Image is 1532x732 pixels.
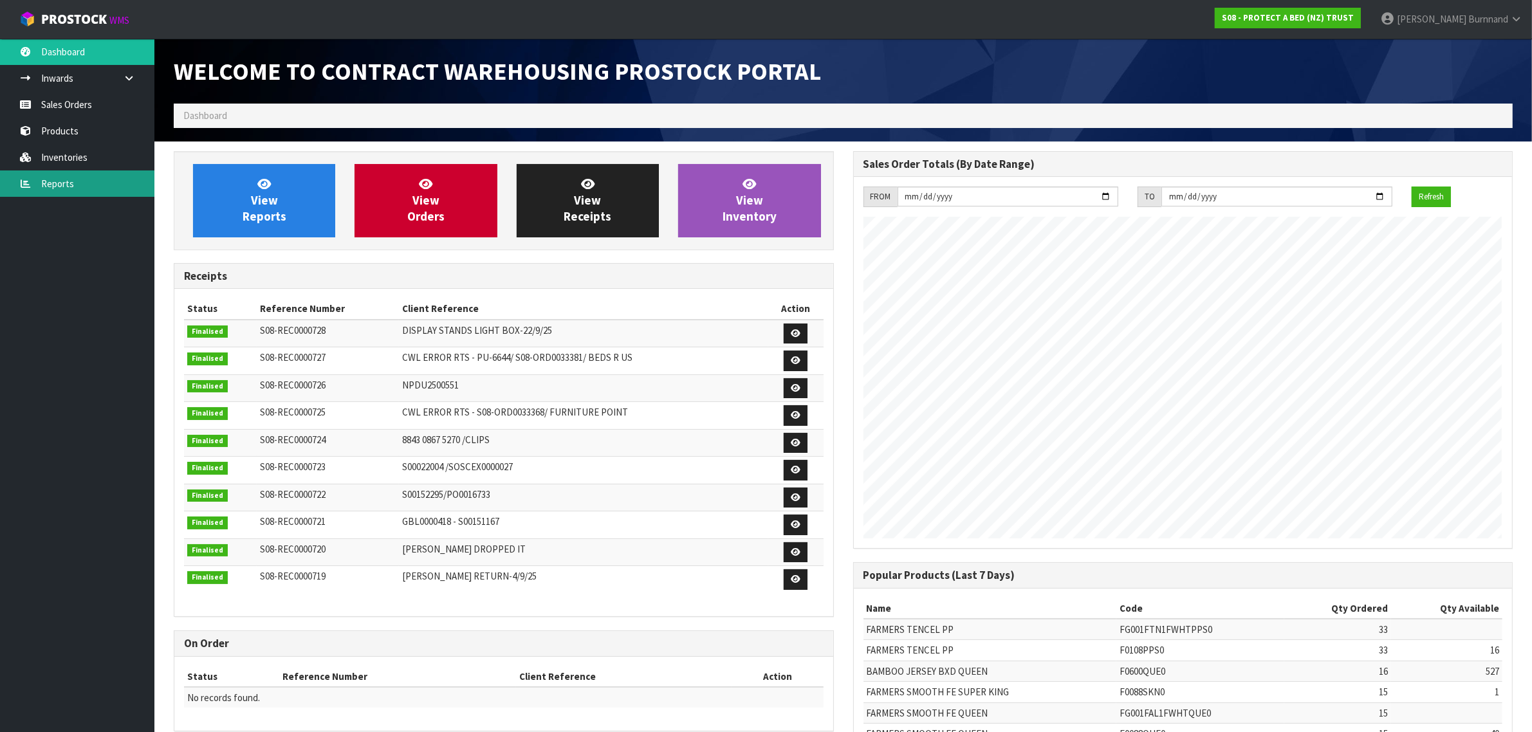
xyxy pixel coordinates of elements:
[1222,12,1354,23] strong: S08 - PROTECT A BED (NZ) TRUST
[1397,13,1466,25] span: [PERSON_NAME]
[187,407,228,420] span: Finalised
[184,637,824,650] h3: On Order
[1391,640,1502,661] td: 16
[260,351,326,363] span: S08-REC0000727
[1116,682,1284,702] td: F0088SKN0
[260,406,326,418] span: S08-REC0000725
[516,666,732,687] th: Client Reference
[243,176,286,224] span: View Reports
[402,351,632,363] span: CWL ERROR RTS - PU-6644/ S08-ORD0033381/ BEDS R US
[1284,682,1391,702] td: 15
[1284,702,1391,723] td: 15
[402,406,628,418] span: CWL ERROR RTS - S08-ORD0033368/ FURNITURE POINT
[402,461,513,473] span: S00022004 /SOSCEX0000027
[564,176,611,224] span: View Receipts
[402,434,490,446] span: 8843 0867 5270 /CLIPS
[260,515,326,527] span: S08-REC0000721
[863,640,1116,661] td: FARMERS TENCEL PP
[183,109,227,122] span: Dashboard
[863,619,1116,640] td: FARMERS TENCEL PP
[402,324,552,336] span: DISPLAY STANDS LIGHT BOX-22/9/25
[863,702,1116,723] td: FARMERS SMOOTH FE QUEEN
[1116,661,1284,681] td: F0600QUE0
[1391,598,1502,619] th: Qty Available
[863,158,1503,170] h3: Sales Order Totals (By Date Range)
[1468,13,1508,25] span: Burnnand
[187,490,228,502] span: Finalised
[260,324,326,336] span: S08-REC0000728
[863,682,1116,702] td: FARMERS SMOOTH FE SUPER KING
[1116,702,1284,723] td: FG001FAL1FWHTQUE0
[279,666,516,687] th: Reference Number
[184,270,824,282] h3: Receipts
[1284,661,1391,681] td: 16
[187,571,228,584] span: Finalised
[402,488,490,500] span: S00152295/PO0016733
[402,515,499,527] span: GBL0000418 - S00151167
[187,352,228,365] span: Finalised
[517,164,659,237] a: ViewReceipts
[187,462,228,475] span: Finalised
[260,434,326,446] span: S08-REC0000724
[399,298,768,319] th: Client Reference
[863,598,1116,619] th: Name
[260,570,326,582] span: S08-REC0000719
[184,687,824,708] td: No records found.
[1116,598,1284,619] th: Code
[187,544,228,557] span: Finalised
[257,298,399,319] th: Reference Number
[1284,619,1391,640] td: 33
[187,435,228,448] span: Finalised
[1391,661,1502,681] td: 527
[355,164,497,237] a: ViewOrders
[19,11,35,27] img: cube-alt.png
[41,11,107,28] span: ProStock
[1284,640,1391,661] td: 33
[260,379,326,391] span: S08-REC0000726
[260,488,326,500] span: S08-REC0000722
[187,517,228,529] span: Finalised
[193,164,335,237] a: ViewReports
[863,187,898,207] div: FROM
[402,543,526,555] span: [PERSON_NAME] DROPPED IT
[863,661,1116,681] td: BAMBOO JERSEY BXD QUEEN
[768,298,824,319] th: Action
[184,666,279,687] th: Status
[187,380,228,393] span: Finalised
[109,14,129,26] small: WMS
[1391,682,1502,702] td: 1
[260,543,326,555] span: S08-REC0000720
[402,570,537,582] span: [PERSON_NAME] RETURN-4/9/25
[1284,598,1391,619] th: Qty Ordered
[732,666,824,687] th: Action
[174,56,821,86] span: Welcome to Contract Warehousing ProStock Portal
[863,569,1503,581] h3: Popular Products (Last 7 Days)
[184,298,257,319] th: Status
[1138,187,1161,207] div: TO
[678,164,820,237] a: ViewInventory
[407,176,445,224] span: View Orders
[402,379,459,391] span: NPDU2500551
[723,176,777,224] span: View Inventory
[1116,640,1284,661] td: F0108PPS0
[187,325,228,338] span: Finalised
[1412,187,1451,207] button: Refresh
[260,461,326,473] span: S08-REC0000723
[1116,619,1284,640] td: FG001FTN1FWHTPPS0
